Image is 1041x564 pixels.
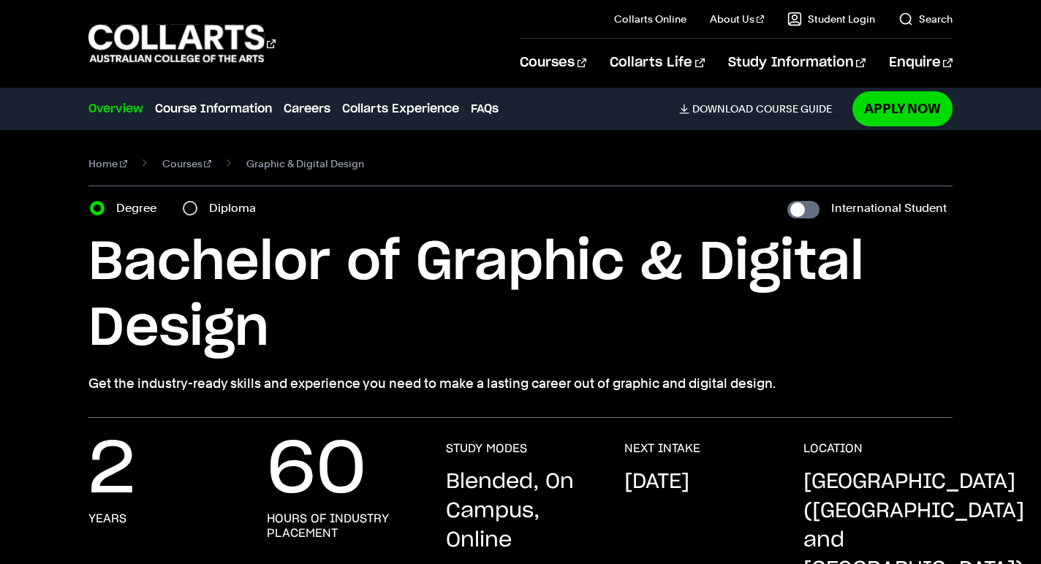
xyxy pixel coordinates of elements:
a: Search [898,12,953,26]
a: Enquire [889,39,953,87]
a: Collarts Online [614,12,686,26]
p: Blended, On Campus, Online [446,468,595,555]
p: Get the industry-ready skills and experience you need to make a lasting career out of graphic and... [88,373,953,394]
a: About Us [710,12,764,26]
a: Student Login [787,12,875,26]
a: Collarts Life [610,39,704,87]
h3: LOCATION [803,441,863,456]
a: FAQs [471,100,499,118]
label: Diploma [209,198,265,218]
h3: STUDY MODES [446,441,527,456]
a: DownloadCourse Guide [679,102,844,115]
a: Careers [284,100,330,118]
a: Study Information [728,39,866,87]
p: 2 [88,441,135,500]
a: Courses [520,39,586,87]
p: 60 [267,441,366,500]
h3: NEXT INTAKE [624,441,700,456]
a: Overview [88,100,143,118]
a: Course Information [155,100,272,118]
a: Apply Now [852,91,953,126]
a: Collarts Experience [342,100,459,118]
span: Download [692,102,753,115]
label: Degree [116,198,165,218]
div: Go to homepage [88,23,276,64]
h3: hours of industry placement [267,511,416,541]
label: International Student [831,198,947,218]
a: Courses [162,153,212,174]
h3: years [88,511,126,526]
p: [DATE] [624,468,689,497]
h1: Bachelor of Graphic & Digital Design [88,230,953,362]
span: Graphic & Digital Design [246,153,364,174]
a: Home [88,153,127,174]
